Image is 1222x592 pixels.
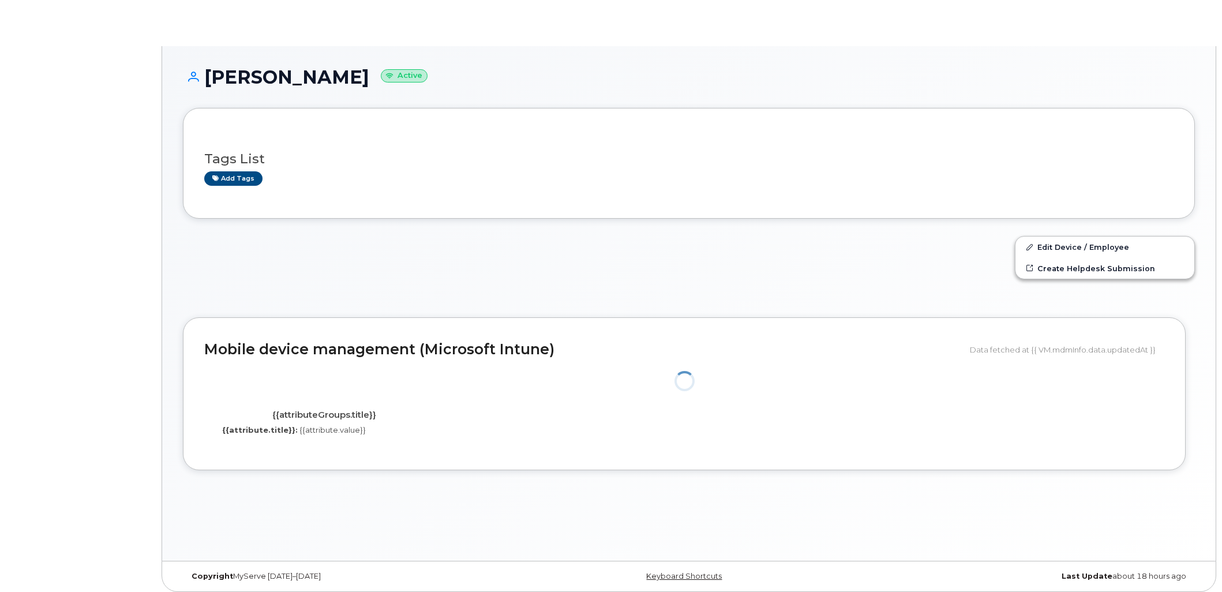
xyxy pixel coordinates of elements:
h1: [PERSON_NAME] [183,67,1195,87]
span: {{attribute.value}} [299,425,366,434]
div: MyServe [DATE]–[DATE] [183,572,520,581]
a: Edit Device / Employee [1015,237,1194,257]
h4: {{attributeGroups.title}} [213,410,436,420]
div: Data fetched at {{ VM.mdmInfo.data.updatedAt }} [970,339,1164,361]
label: {{attribute.title}}: [222,425,298,436]
strong: Last Update [1062,572,1112,580]
h2: Mobile device management (Microsoft Intune) [204,342,961,358]
a: Create Helpdesk Submission [1015,258,1194,279]
strong: Copyright [192,572,233,580]
small: Active [381,69,428,83]
div: about 18 hours ago [857,572,1195,581]
h3: Tags List [204,152,1174,166]
a: Add tags [204,171,263,186]
a: Keyboard Shortcuts [646,572,722,580]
